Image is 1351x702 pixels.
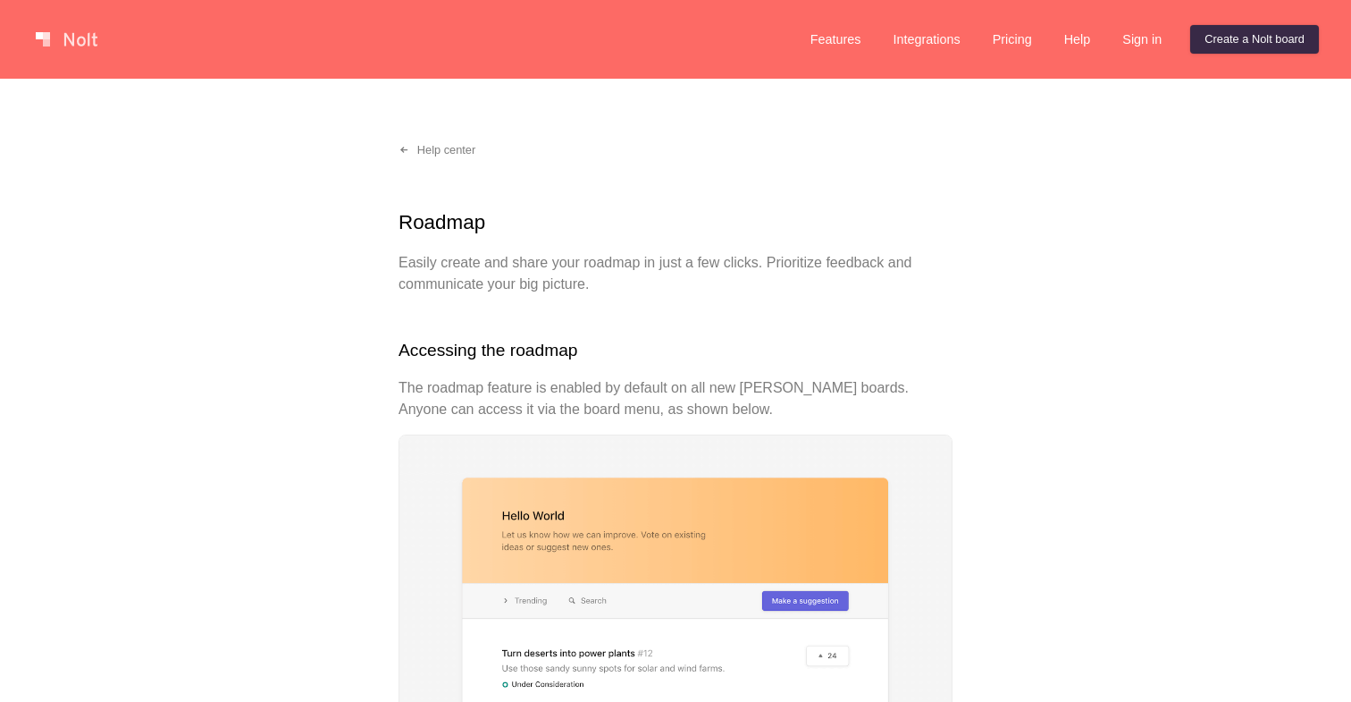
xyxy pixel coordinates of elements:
p: Easily create and share your roadmap in just a few clicks. Prioritize feedback and communicate yo... [399,252,952,295]
a: Create a Nolt board [1190,25,1319,54]
h1: Roadmap [399,207,952,238]
p: The roadmap feature is enabled by default on all new [PERSON_NAME] boards. Anyone can access it v... [399,377,952,420]
a: Help [1050,25,1105,54]
a: Sign in [1108,25,1176,54]
a: Integrations [878,25,974,54]
h2: Accessing the roadmap [399,338,952,364]
a: Help center [384,136,490,165]
a: Pricing [978,25,1046,54]
a: Features [796,25,876,54]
